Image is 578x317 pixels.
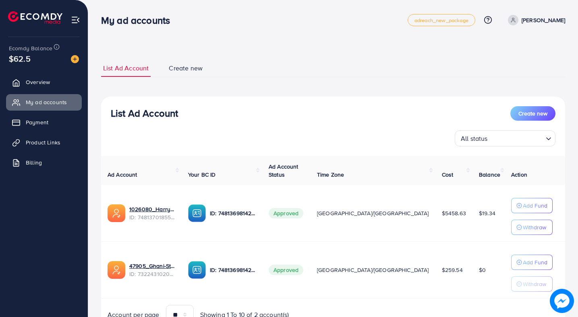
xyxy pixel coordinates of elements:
[269,265,303,275] span: Approved
[188,171,216,179] span: Your BC ID
[8,11,62,24] img: logo
[71,55,79,63] img: image
[511,276,553,292] button: Withdraw
[188,204,206,222] img: ic-ba-acc.ded83a64.svg
[26,158,42,167] span: Billing
[108,171,137,179] span: Ad Account
[408,14,475,26] a: adreach_new_package
[210,265,256,275] p: ID: 7481369814251044881
[523,279,546,289] p: Withdraw
[9,44,52,52] span: Ecomdy Balance
[479,266,486,274] span: $0
[317,209,429,217] span: [GEOGRAPHIC_DATA]/[GEOGRAPHIC_DATA]
[6,114,82,130] a: Payment
[26,138,60,146] span: Product Links
[442,171,454,179] span: Cost
[6,74,82,90] a: Overview
[479,209,495,217] span: $19.34
[510,106,555,121] button: Create new
[71,15,80,25] img: menu
[101,14,176,26] h3: My ad accounts
[129,205,175,222] div: <span class='underline'>1026080_Harrys Store_1741892246211</span></br>7481370185598025729
[317,171,344,179] span: Time Zone
[188,261,206,279] img: ic-ba-acc.ded83a64.svg
[169,64,203,73] span: Create new
[511,255,553,270] button: Add Fund
[511,220,553,235] button: Withdraw
[26,118,48,126] span: Payment
[511,171,527,179] span: Action
[103,64,149,73] span: List Ad Account
[511,198,553,213] button: Add Fund
[210,208,256,218] p: ID: 7481369814251044881
[490,131,543,144] input: Search for option
[9,53,31,64] span: $62.5
[317,266,429,274] span: [GEOGRAPHIC_DATA]/[GEOGRAPHIC_DATA]
[459,133,489,144] span: All status
[523,201,547,210] p: Add Fund
[269,163,298,179] span: Ad Account Status
[6,154,82,171] a: Billing
[129,213,175,221] span: ID: 7481370185598025729
[414,18,468,23] span: adreach_new_package
[129,262,175,278] div: <span class='underline'>47905_Ghani-Store_1704886350257</span></br>7322431020572327937
[129,262,175,270] a: 47905_Ghani-Store_1704886350257
[522,15,565,25] p: [PERSON_NAME]
[6,134,82,150] a: Product Links
[550,289,574,313] img: image
[523,222,546,232] p: Withdraw
[108,204,125,222] img: ic-ads-acc.e4c84228.svg
[26,98,67,106] span: My ad accounts
[442,209,466,217] span: $5458.63
[108,261,125,279] img: ic-ads-acc.e4c84228.svg
[6,94,82,110] a: My ad accounts
[129,205,175,213] a: 1026080_Harrys Store_1741892246211
[518,109,547,117] span: Create new
[26,78,50,86] span: Overview
[129,270,175,278] span: ID: 7322431020572327937
[479,171,500,179] span: Balance
[442,266,463,274] span: $259.54
[269,208,303,218] span: Approved
[455,130,555,146] div: Search for option
[523,257,547,267] p: Add Fund
[505,15,565,25] a: [PERSON_NAME]
[111,107,178,119] h3: List Ad Account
